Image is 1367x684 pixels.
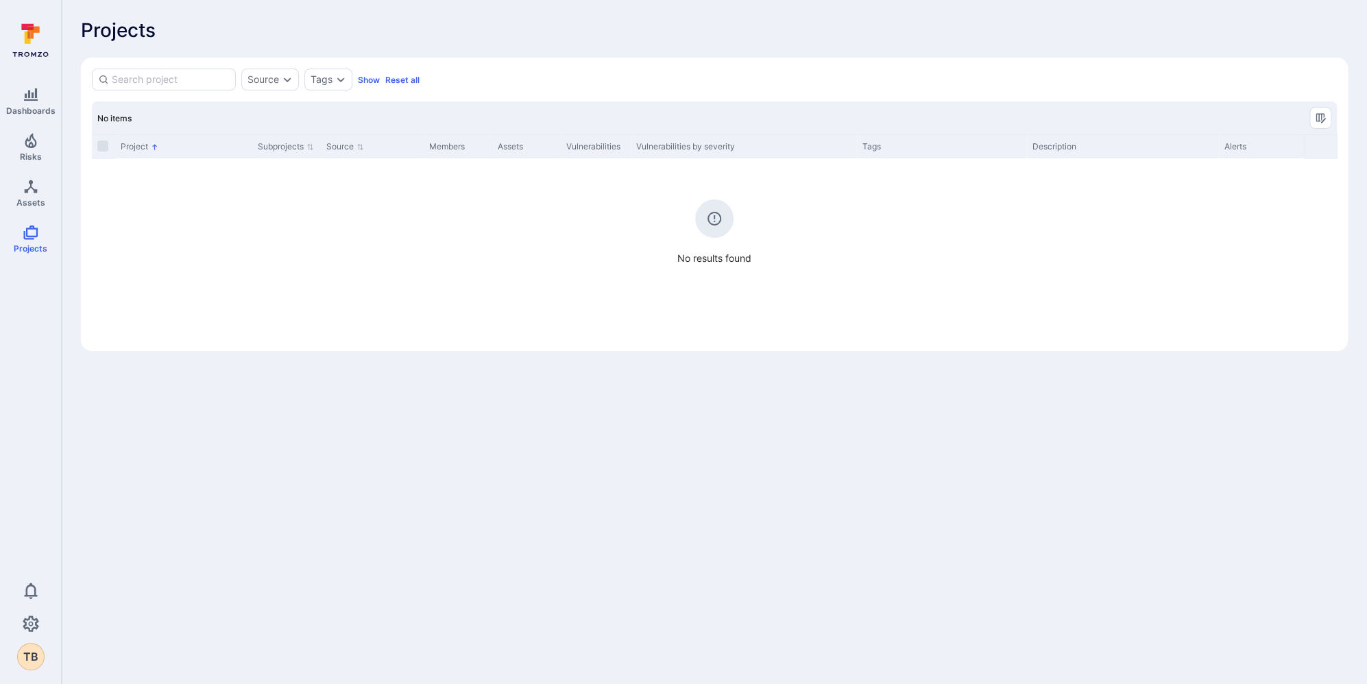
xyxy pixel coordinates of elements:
[97,141,108,151] span: Select all rows
[862,141,1021,153] div: Tags
[498,141,555,153] div: Assets
[17,643,45,670] button: TB
[358,75,380,85] button: Show
[112,73,230,86] input: Search project
[20,151,42,162] span: Risks
[92,158,1337,265] div: no results
[429,141,487,153] div: Members
[247,74,279,85] button: Source
[14,243,47,254] span: Projects
[258,141,314,152] button: Sort by Subprojects
[92,252,1337,265] span: No results found
[17,643,45,670] div: Taras Borodii
[16,197,45,208] span: Assets
[81,19,156,41] span: Projects
[151,140,158,154] p: Sorted by: Alphabetically (A-Z)
[1309,107,1331,129] button: Manage columns
[566,141,625,153] div: Vulnerabilities
[385,75,420,85] button: Reset all
[335,74,346,85] button: Expand dropdown
[326,141,364,152] button: Sort by Source
[311,74,332,85] button: Tags
[636,141,851,153] div: Vulnerabilities by severity
[121,141,158,152] button: Sort by Project
[97,113,132,123] span: No items
[282,74,293,85] button: Expand dropdown
[1032,141,1213,153] div: Description
[6,106,56,116] span: Dashboards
